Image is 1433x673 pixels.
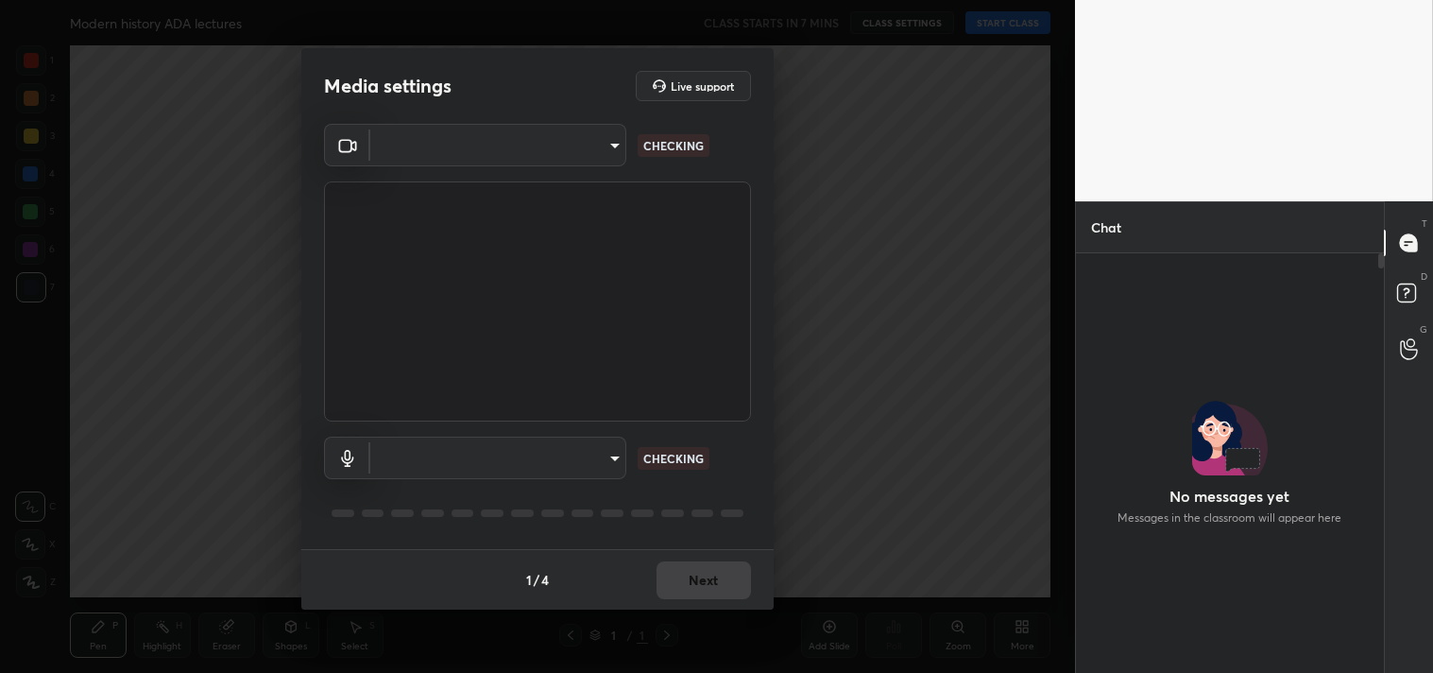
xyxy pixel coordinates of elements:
[643,450,704,467] p: CHECKING
[534,570,539,590] h4: /
[1421,269,1427,284] p: D
[671,80,734,92] h5: Live support
[643,137,704,154] p: CHECKING
[526,570,532,590] h4: 1
[324,74,452,98] h2: Media settings
[541,570,549,590] h4: 4
[1420,322,1427,336] p: G
[1076,202,1136,252] p: Chat
[1422,216,1427,231] p: T
[370,124,626,166] div: ​
[370,437,626,479] div: ​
